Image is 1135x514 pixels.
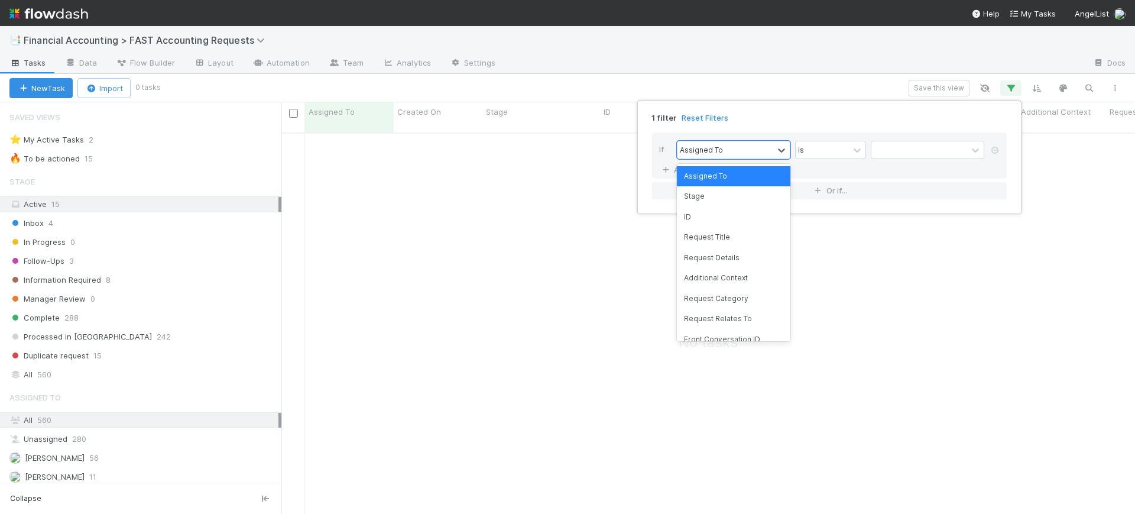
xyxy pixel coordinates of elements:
[652,182,1007,199] button: Or if...
[677,207,790,227] div: ID
[677,329,790,350] div: Front Conversation ID
[677,227,790,247] div: Request Title
[798,144,804,155] div: is
[659,141,677,161] div: If
[677,268,790,288] div: Additional Context
[680,144,723,155] div: Assigned To
[677,309,790,329] div: Request Relates To
[677,289,790,309] div: Request Category
[677,248,790,268] div: Request Details
[651,113,677,123] span: 1 filter
[677,166,790,186] div: Assigned To
[659,161,696,179] a: And..
[677,186,790,206] div: Stage
[682,113,728,123] a: Reset Filters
